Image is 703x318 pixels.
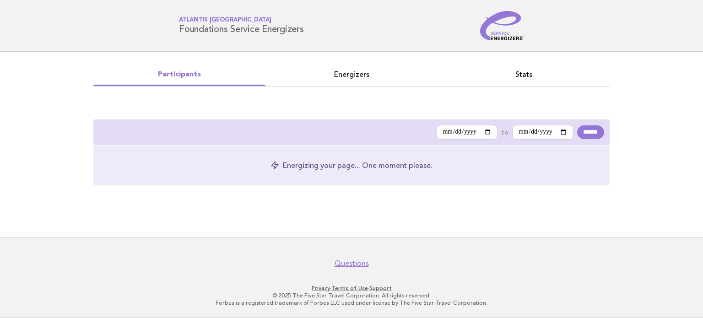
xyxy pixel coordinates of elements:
span: Atlantis [GEOGRAPHIC_DATA] [179,17,304,23]
p: Forbes is a registered trademark of Forbes LLC used under license by The Five Star Travel Corpora... [71,299,632,307]
a: Stats [438,68,610,81]
a: Energizers [265,68,438,81]
a: Privacy [312,285,330,291]
a: Support [369,285,392,291]
p: Energizing your page... One moment please. [283,160,433,171]
img: Service Energizers [480,11,524,40]
p: © 2025 The Five Star Travel Corporation. All rights reserved. [71,292,632,299]
a: Participants [93,68,265,81]
label: to [501,128,508,136]
a: Terms of Use [331,285,368,291]
h1: Foundations Service Energizers [179,17,304,34]
a: Questions [335,259,369,268]
p: · · [71,285,632,292]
